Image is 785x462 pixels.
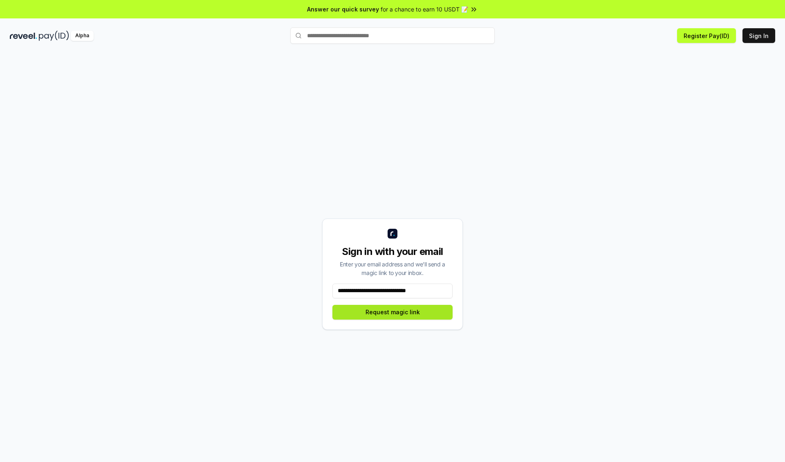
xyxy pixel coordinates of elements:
img: logo_small [388,229,397,239]
button: Register Pay(ID) [677,28,736,43]
div: Sign in with your email [332,245,453,258]
div: Alpha [71,31,94,41]
div: Enter your email address and we’ll send a magic link to your inbox. [332,260,453,277]
button: Request magic link [332,305,453,320]
span: Answer our quick survey [307,5,379,14]
span: for a chance to earn 10 USDT 📝 [381,5,468,14]
img: reveel_dark [10,31,37,41]
img: pay_id [39,31,69,41]
button: Sign In [742,28,775,43]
